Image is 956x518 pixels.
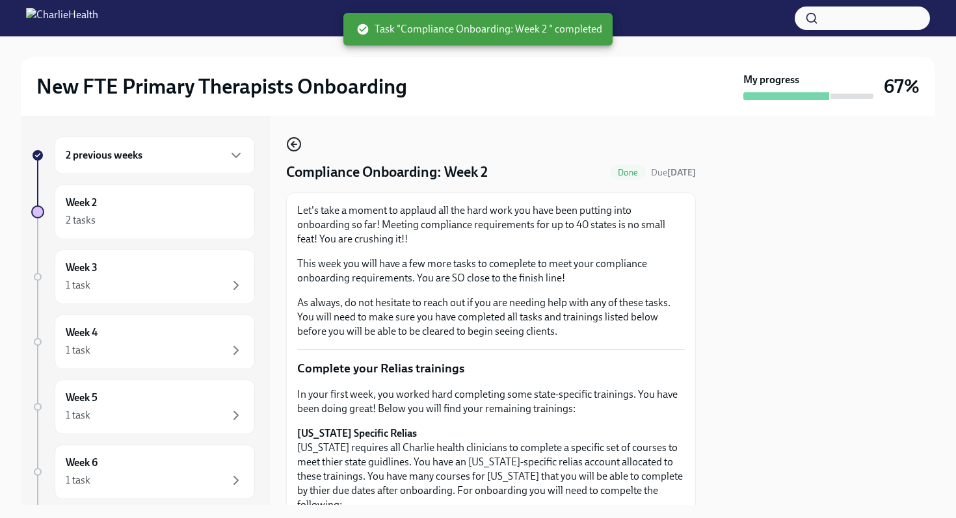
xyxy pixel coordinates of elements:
[297,427,417,439] strong: [US_STATE] Specific Relias
[31,250,255,304] a: Week 31 task
[55,136,255,174] div: 2 previous weeks
[610,168,646,177] span: Done
[651,167,696,178] span: Due
[31,380,255,434] a: Week 51 task
[31,315,255,369] a: Week 41 task
[31,445,255,499] a: Week 61 task
[651,166,696,179] span: October 18th, 2025 07:00
[31,185,255,239] a: Week 22 tasks
[66,326,98,340] h6: Week 4
[297,203,685,246] p: Let's take a moment to applaud all the hard work you have been putting into onboarding so far! Me...
[66,213,96,227] div: 2 tasks
[297,426,685,512] p: [US_STATE] requires all Charlie health clinicians to complete a specific set of courses to meet t...
[66,473,90,487] div: 1 task
[297,360,685,377] p: Complete your Relias trainings
[297,257,685,285] p: This week you will have a few more tasks to comeplete to meet your compliance onboarding requirem...
[356,22,602,36] span: Task "Compliance Onboarding: Week 2 " completed
[66,148,142,162] h6: 2 previous weeks
[66,343,90,357] div: 1 task
[667,167,696,178] strong: [DATE]
[884,75,920,98] h3: 67%
[66,196,97,210] h6: Week 2
[286,162,488,182] h4: Compliance Onboarding: Week 2
[26,8,98,29] img: CharlieHealth
[66,261,98,275] h6: Week 3
[66,278,90,292] div: 1 task
[297,387,685,416] p: In your first week, you worked hard completing some state-specific trainings. You have been doing...
[66,408,90,422] div: 1 task
[297,296,685,339] p: As always, do not hesitate to reach out if you are needing help with any of these tasks. You will...
[36,73,407,99] h2: New FTE Primary Therapists Onboarding
[66,456,98,470] h6: Week 6
[743,73,799,87] strong: My progress
[66,391,98,405] h6: Week 5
